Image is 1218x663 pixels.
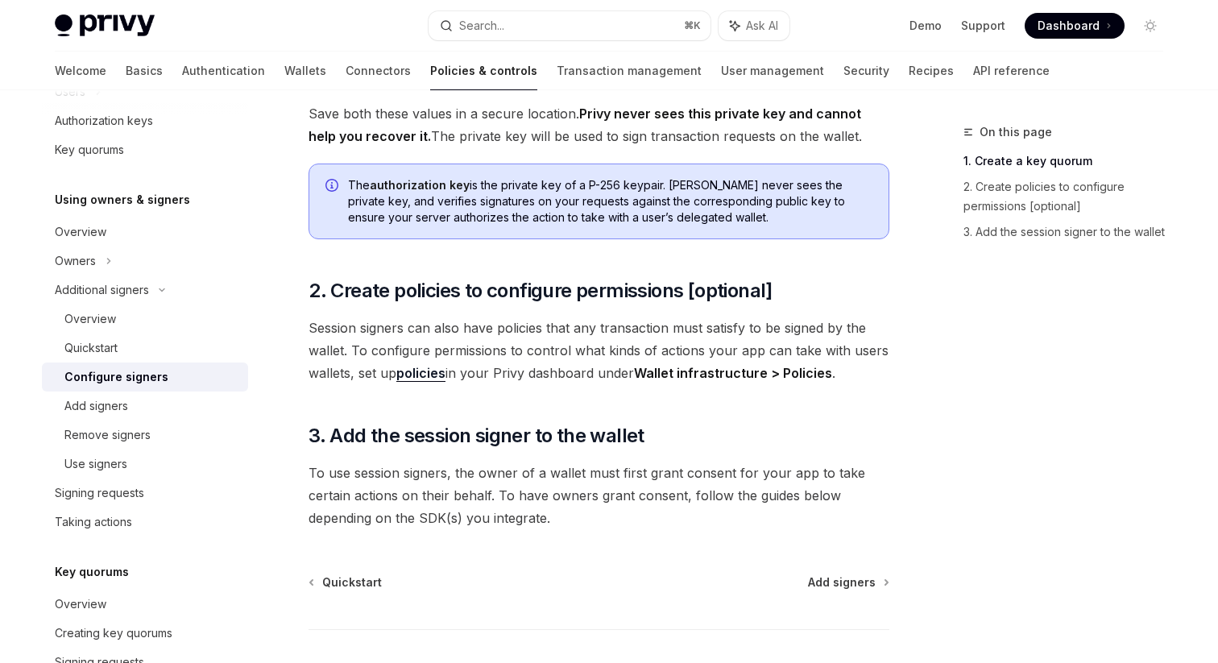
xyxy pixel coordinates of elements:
div: Add signers [64,396,128,416]
div: Remove signers [64,425,151,445]
div: Search... [459,16,504,35]
a: Recipes [909,52,954,90]
a: API reference [973,52,1050,90]
a: Quickstart [42,334,248,363]
a: Basics [126,52,163,90]
a: Signing requests [42,479,248,508]
div: Key quorums [55,140,124,160]
a: Use signers [42,450,248,479]
div: Owners [55,251,96,271]
span: The is the private key of a P-256 keypair. [PERSON_NAME] never sees the private key, and verifies... [348,177,872,226]
a: Policies & controls [430,52,537,90]
a: 2. Create policies to configure permissions [optional] [963,174,1176,219]
div: Quickstart [64,338,118,358]
div: Signing requests [55,483,144,503]
a: Welcome [55,52,106,90]
a: policies [396,365,445,382]
span: On this page [980,122,1052,142]
svg: Info [325,179,342,195]
img: light logo [55,15,155,37]
button: Ask AI [719,11,789,40]
a: 1. Create a key quorum [963,148,1176,174]
button: Toggle dark mode [1137,13,1163,39]
a: Add signers [808,574,888,590]
h5: Key quorums [55,562,129,582]
div: Additional signers [55,280,149,300]
a: Configure signers [42,363,248,392]
a: Authentication [182,52,265,90]
a: Creating key quorums [42,619,248,648]
div: Taking actions [55,512,132,532]
button: Search...⌘K [429,11,710,40]
span: Save both these values in a secure location. The private key will be used to sign transaction req... [309,102,889,147]
a: Add signers [42,392,248,421]
div: Creating key quorums [55,624,172,643]
div: Overview [55,595,106,614]
a: Transaction management [557,52,702,90]
span: Ask AI [746,18,778,34]
a: Connectors [346,52,411,90]
a: Overview [42,590,248,619]
a: Authorization keys [42,106,248,135]
span: Dashboard [1038,18,1100,34]
a: Quickstart [310,574,382,590]
a: Key quorums [42,135,248,164]
span: Quickstart [322,574,382,590]
strong: Privy never sees this private key and cannot help you recover it. [309,106,861,144]
span: Session signers can also have policies that any transaction must satisfy to be signed by the wall... [309,317,889,384]
div: Configure signers [64,367,168,387]
a: 3. Add the session signer to the wallet [963,219,1176,245]
span: 3. Add the session signer to the wallet [309,423,644,449]
a: Security [843,52,889,90]
a: User management [721,52,824,90]
span: 2. Create policies to configure permissions [optional] [309,278,773,304]
h5: Using owners & signers [55,190,190,209]
a: Taking actions [42,508,248,537]
a: Remove signers [42,421,248,450]
a: Demo [909,18,942,34]
a: Overview [42,305,248,334]
span: Add signers [808,574,876,590]
div: Overview [64,309,116,329]
div: Overview [55,222,106,242]
a: Wallets [284,52,326,90]
strong: Wallet infrastructure > Policies [634,365,832,381]
div: Authorization keys [55,111,153,131]
a: Dashboard [1025,13,1125,39]
span: ⌘ K [684,19,701,32]
strong: authorization key [370,178,470,192]
a: Support [961,18,1005,34]
div: Use signers [64,454,127,474]
a: Overview [42,218,248,247]
span: To use session signers, the owner of a wallet must first grant consent for your app to take certa... [309,462,889,529]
